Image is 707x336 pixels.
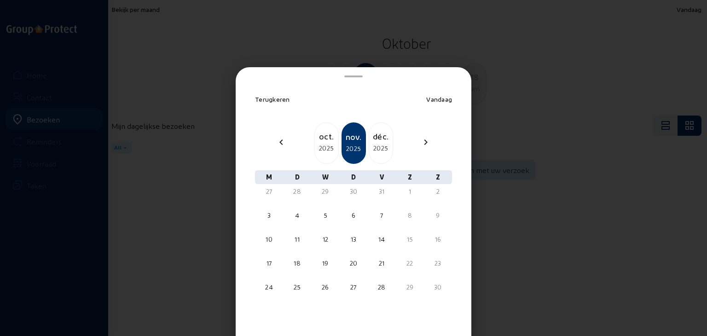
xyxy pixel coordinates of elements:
div: 14 [371,235,392,244]
div: 29 [315,187,336,196]
div: 8 [400,211,420,220]
div: 6 [343,211,364,220]
div: Z [424,170,452,184]
div: 10 [259,235,279,244]
div: D [339,170,367,184]
div: 17 [259,259,279,268]
div: 30 [428,283,448,292]
div: 28 [371,283,392,292]
div: 2025 [342,143,365,154]
div: 23 [428,259,448,268]
div: 28 [287,187,307,196]
div: 18 [287,259,307,268]
div: 2025 [369,143,393,154]
div: 12 [315,235,336,244]
div: 3 [259,211,279,220]
div: nov. [342,130,365,143]
div: 1 [400,187,420,196]
div: 24 [259,283,279,292]
div: 30 [343,187,364,196]
mat-icon: chevron_right [420,137,431,148]
div: 7 [371,211,392,220]
div: 27 [259,187,279,196]
div: 16 [428,235,448,244]
div: déc. [369,130,393,143]
div: Z [396,170,424,184]
div: 20 [343,259,364,268]
div: 29 [400,283,420,292]
div: V [368,170,396,184]
div: 15 [400,235,420,244]
div: 5 [315,211,336,220]
div: 9 [428,211,448,220]
span: Vandaag [426,95,452,103]
div: D [283,170,311,184]
div: 2025 [315,143,338,154]
div: 13 [343,235,364,244]
div: 4 [287,211,307,220]
div: 25 [287,283,307,292]
div: 31 [371,187,392,196]
div: oct. [315,130,338,143]
div: M [255,170,283,184]
div: W [311,170,339,184]
span: Terugkeren [255,95,290,103]
div: 11 [287,235,307,244]
mat-icon: chevron_left [276,137,287,148]
div: 19 [315,259,336,268]
div: 2 [428,187,448,196]
div: 22 [400,259,420,268]
div: 21 [371,259,392,268]
div: 27 [343,283,364,292]
div: 26 [315,283,336,292]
